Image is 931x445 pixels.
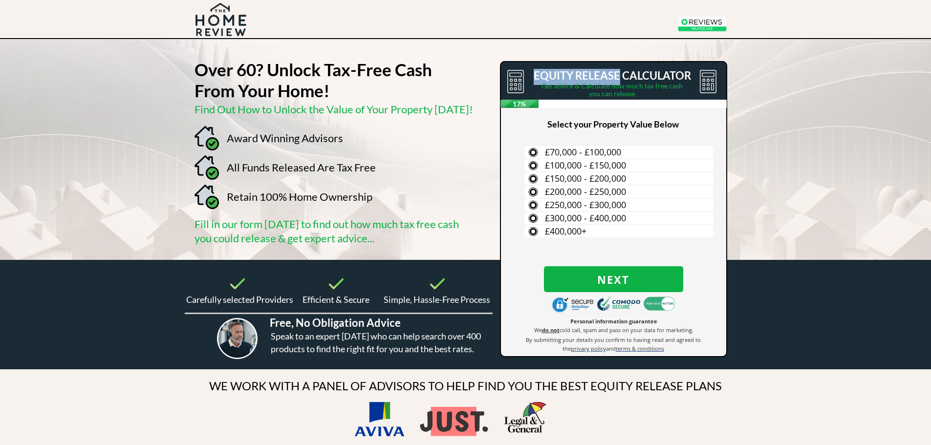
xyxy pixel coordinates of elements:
[209,379,722,393] span: WE WORK WITH A PANEL OF ADVISORS TO HELP FIND YOU THE BEST EQUITY RELEASE PLANS
[195,59,432,101] strong: Over 60? Unlock Tax-Free Cash From Your Home!
[544,273,683,286] span: Next
[541,82,683,98] span: Get advice & Calculate how much tax free cash you can release
[545,212,626,224] span: £300,000 - £400,000
[227,190,372,203] span: Retain 100% Home Ownership
[270,316,401,329] span: Free, No Obligation Advice
[544,266,683,292] button: Next
[545,199,626,211] span: £250,000 - £300,000
[227,131,343,145] span: Award Winning Advisors
[547,119,679,129] span: Select your Property Value Below
[500,100,539,108] span: 17%
[545,146,621,158] span: £70,000 - £100,000
[545,172,626,184] span: £150,000 - £200,000
[545,159,626,171] span: £100,000 - £150,000
[227,161,376,174] span: All Funds Released Are Tax Free
[606,345,616,352] span: and
[534,326,693,334] span: We cold call, spam and pass on your data for marketing.
[542,326,560,334] strong: do not
[271,331,481,354] span: Speak to an expert [DATE] who can help search over 400 products to find the right fit for you and...
[545,225,586,237] span: £400,000+
[195,217,459,245] span: Fill in our form [DATE] to find out how much tax free cash you could release & get expert advice...
[616,344,664,352] a: terms & conditions
[534,69,691,82] span: EQUITY RELEASE CALCULATOR
[195,103,473,116] span: Find Out How to Unlock the Value of Your Property [DATE]!
[303,294,369,305] span: Efficient & Secure
[384,294,490,305] span: Simple, Hassle-Free Process
[545,186,626,197] span: £200,000 - £250,000
[186,294,293,305] span: Carefully selected Providers
[570,318,657,325] span: Personal information guarantee
[526,336,701,352] span: By submitting your details you confirm to having read and agreed to the
[571,344,606,352] a: privacy policy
